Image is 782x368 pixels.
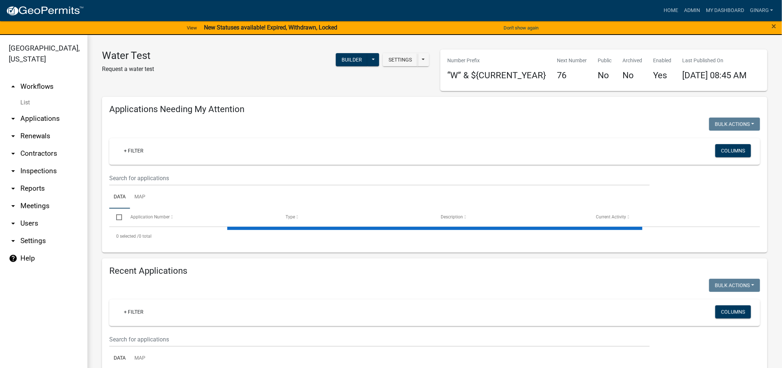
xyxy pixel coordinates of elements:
h4: 76 [557,70,587,81]
h4: “W” & ${CURRENT_YEAR} [448,70,546,81]
strong: New Statuses available! Expired, Withdrawn, Locked [204,24,338,31]
i: arrow_drop_down [9,149,17,158]
a: View [184,22,200,34]
span: Description [441,214,463,219]
button: Columns [715,305,751,318]
span: 0 selected / [116,234,139,239]
i: arrow_drop_down [9,167,17,175]
span: Application Number [130,214,170,219]
button: Settings [383,53,418,66]
p: Archived [623,57,643,64]
a: Map [130,186,150,209]
datatable-header-cell: Select [109,209,123,226]
button: Close [772,22,777,31]
p: Last Published On [683,57,747,64]
h4: No [598,70,612,81]
button: Bulk Actions [709,279,760,292]
datatable-header-cell: Type [279,209,434,226]
a: Home [661,4,681,17]
datatable-header-cell: Application Number [123,209,278,226]
h4: Applications Needing My Attention [109,104,760,115]
button: Don't show again [501,22,542,34]
h4: No [623,70,643,81]
a: Data [109,186,130,209]
datatable-header-cell: Description [434,209,589,226]
div: 0 total [109,227,760,245]
i: arrow_drop_down [9,132,17,141]
button: Builder [336,53,368,66]
i: arrow_drop_down [9,237,17,245]
i: arrow_drop_up [9,82,17,91]
h3: Water Test [102,50,154,62]
span: Type [286,214,295,219]
a: My Dashboard [703,4,747,17]
p: Request a water test [102,65,154,74]
a: + Filter [118,305,149,318]
p: Enabled [653,57,672,64]
i: arrow_drop_down [9,202,17,210]
p: Number Prefix [448,57,546,64]
i: arrow_drop_down [9,114,17,123]
h4: Yes [653,70,672,81]
span: Current Activity [596,214,626,219]
a: + Filter [118,144,149,157]
span: [DATE] 08:45 AM [683,70,747,80]
p: Next Number [557,57,587,64]
input: Search for applications [109,171,650,186]
a: Admin [681,4,703,17]
button: Bulk Actions [709,118,760,131]
i: arrow_drop_down [9,184,17,193]
datatable-header-cell: Current Activity [589,209,744,226]
i: help [9,254,17,263]
button: Columns [715,144,751,157]
h4: Recent Applications [109,266,760,276]
a: ginarg [747,4,776,17]
p: Public [598,57,612,64]
i: arrow_drop_down [9,219,17,228]
span: × [772,21,777,31]
input: Search for applications [109,332,650,347]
